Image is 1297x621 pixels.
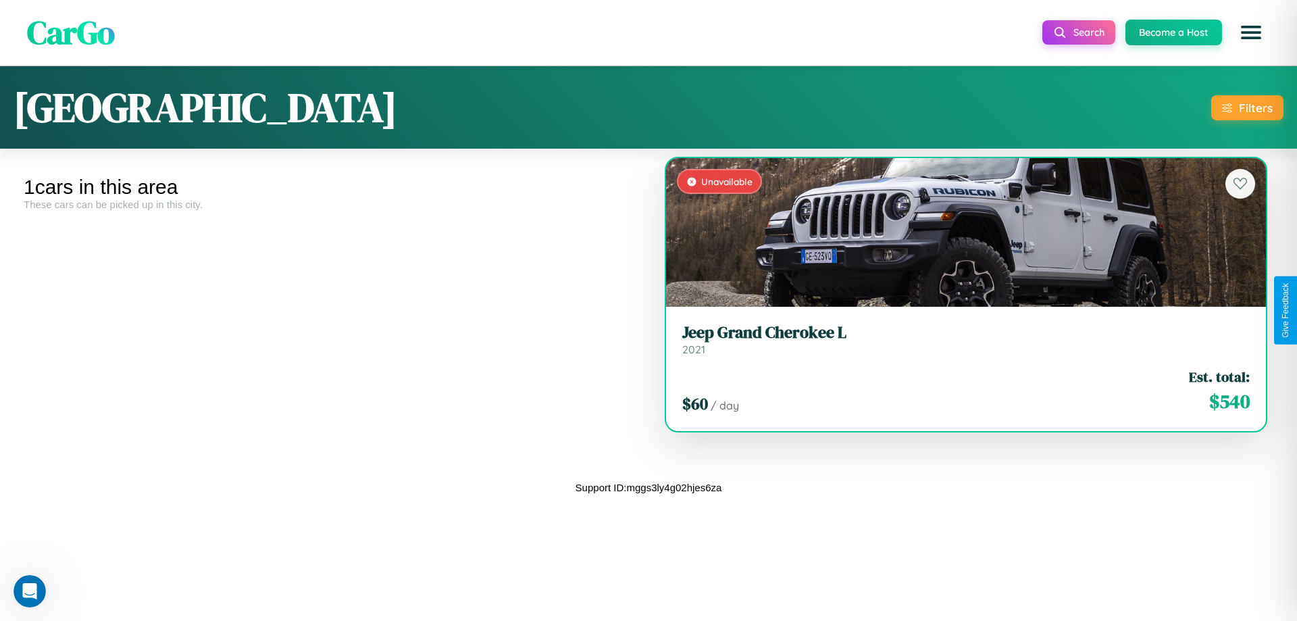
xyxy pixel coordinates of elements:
button: Filters [1211,95,1283,120]
span: $ 60 [682,393,708,415]
span: CarGo [27,10,115,55]
iframe: Intercom live chat [14,575,46,607]
a: Jeep Grand Cherokee L2021 [682,323,1250,356]
button: Open menu [1232,14,1270,51]
div: These cars can be picked up in this city. [24,199,638,210]
button: Become a Host [1125,20,1222,45]
p: Support ID: mggs3ly4g02hjes6za [576,478,722,497]
span: Unavailable [701,176,753,187]
div: Filters [1239,101,1273,115]
span: Est. total: [1189,367,1250,387]
span: $ 540 [1209,388,1250,415]
span: Search [1073,26,1104,39]
h3: Jeep Grand Cherokee L [682,323,1250,343]
div: Give Feedback [1281,283,1290,338]
button: Search [1042,20,1115,45]
div: 1 cars in this area [24,176,638,199]
h1: [GEOGRAPHIC_DATA] [14,80,397,135]
span: 2021 [682,343,705,356]
span: / day [711,399,739,412]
